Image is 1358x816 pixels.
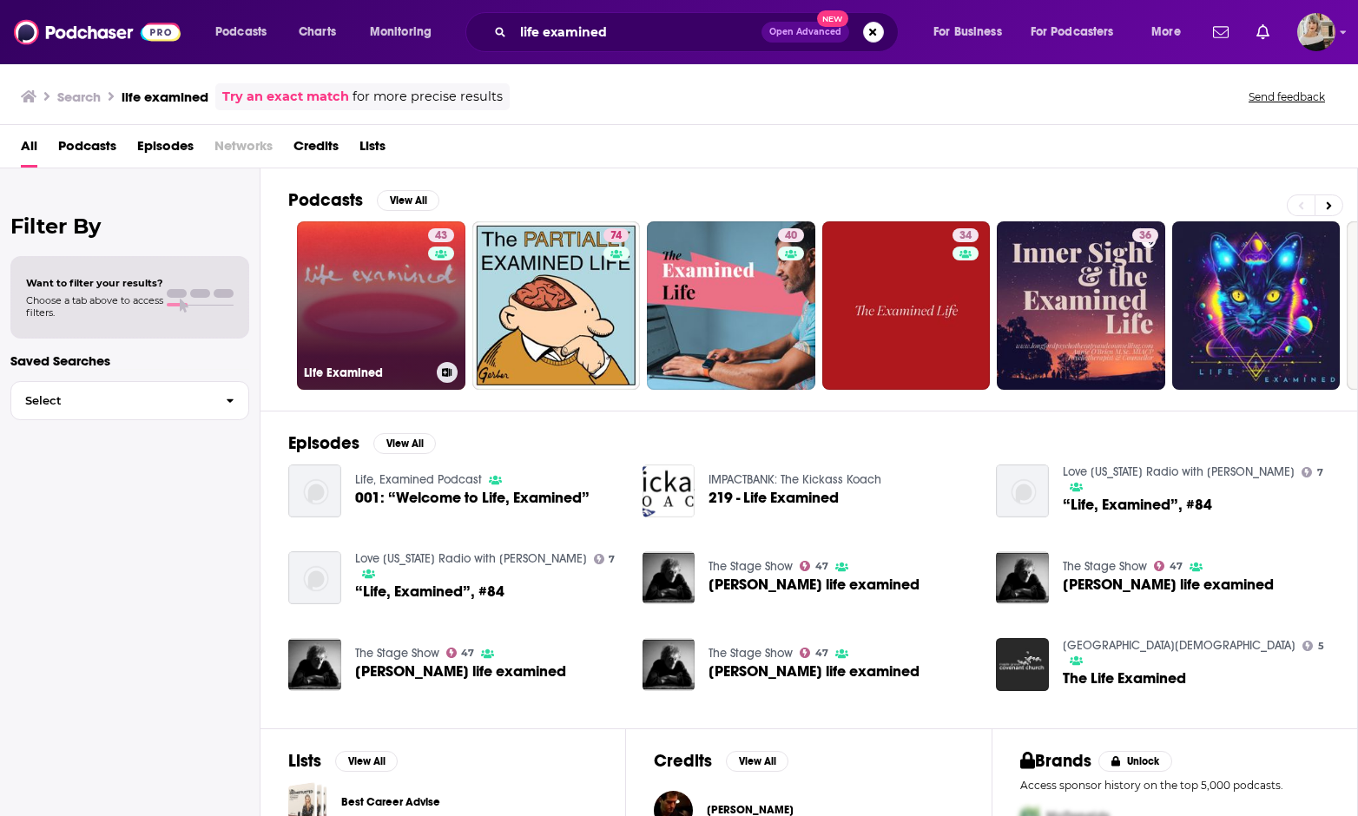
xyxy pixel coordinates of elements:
[643,638,695,691] img: Tom Stoppard's life examined
[341,793,440,812] a: Best Career Advise
[377,190,439,211] button: View All
[1063,577,1274,592] a: Tom Stoppard's life examined
[1154,561,1183,571] a: 47
[446,648,475,658] a: 47
[1302,467,1323,477] a: 7
[1063,464,1295,479] a: Love Maine Radio with Dr. Lisa Belisle
[953,228,979,242] a: 34
[822,221,991,390] a: 34
[996,551,1049,604] img: Tom Stoppard's life examined
[461,649,474,657] span: 47
[709,664,920,679] a: Tom Stoppard's life examined
[1063,497,1212,512] a: “Life, Examined”, #84
[1170,563,1183,570] span: 47
[370,20,432,44] span: Monitoring
[778,228,804,242] a: 40
[709,577,920,592] span: [PERSON_NAME] life examined
[355,472,482,487] a: Life, Examined Podcast
[1020,750,1092,772] h2: Brands
[288,189,439,211] a: PodcastsView All
[58,132,116,168] a: Podcasts
[293,132,339,168] a: Credits
[1206,17,1236,47] a: Show notifications dropdown
[817,10,848,27] span: New
[761,22,849,43] button: Open AdvancedNew
[288,464,341,517] img: 001: “Welcome to Life, Examined”
[14,16,181,49] a: Podchaser - Follow, Share and Rate Podcasts
[472,221,641,390] a: 74
[1297,13,1335,51] img: User Profile
[933,20,1002,44] span: For Business
[353,87,503,107] span: for more precise results
[800,561,828,571] a: 47
[215,20,267,44] span: Podcasts
[959,227,972,245] span: 34
[355,551,587,566] a: Love Maine Radio with Dr. Lisa Belisle
[1098,751,1172,772] button: Unlock
[288,638,341,691] a: Tom Stoppard's life examined
[10,352,249,369] p: Saved Searches
[1139,227,1151,245] span: 36
[785,227,797,245] span: 40
[610,227,622,245] span: 74
[1020,779,1329,792] p: Access sponsor history on the top 5,000 podcasts.
[1031,20,1114,44] span: For Podcasters
[1063,559,1147,574] a: The Stage Show
[709,664,920,679] span: [PERSON_NAME] life examined
[1063,638,1295,653] a: Maple Grove Covenant Church
[137,132,194,168] a: Episodes
[1063,577,1274,592] span: [PERSON_NAME] life examined
[1297,13,1335,51] button: Show profile menu
[1019,18,1139,46] button: open menu
[1139,18,1203,46] button: open menu
[11,395,212,406] span: Select
[1063,671,1186,686] span: The Life Examined
[288,189,363,211] h2: Podcasts
[997,221,1165,390] a: 36
[709,559,793,574] a: The Stage Show
[800,648,828,658] a: 47
[513,18,761,46] input: Search podcasts, credits, & more...
[222,87,349,107] a: Try an exact match
[335,751,398,772] button: View All
[709,646,793,661] a: The Stage Show
[373,433,436,454] button: View All
[1318,642,1324,650] span: 5
[358,18,454,46] button: open menu
[1249,17,1276,47] a: Show notifications dropdown
[288,432,436,454] a: EpisodesView All
[26,277,163,289] span: Want to filter your results?
[214,132,273,168] span: Networks
[815,649,828,657] span: 47
[996,464,1049,517] img: “Life, Examined”, #84
[726,751,788,772] button: View All
[482,12,915,52] div: Search podcasts, credits, & more...
[1317,469,1323,477] span: 7
[10,214,249,239] h2: Filter By
[21,132,37,168] a: All
[996,638,1049,691] a: The Life Examined
[288,551,341,604] img: “Life, Examined”, #84
[299,20,336,44] span: Charts
[297,221,465,390] a: 43Life Examined
[26,294,163,319] span: Choose a tab above to access filters.
[288,432,359,454] h2: Episodes
[1132,228,1158,242] a: 36
[203,18,289,46] button: open menu
[287,18,346,46] a: Charts
[10,381,249,420] button: Select
[435,227,447,245] span: 43
[288,750,321,772] h2: Lists
[355,584,504,599] span: “Life, Examined”, #84
[355,490,590,505] span: 001: “Welcome to Life, Examined”
[643,464,695,517] img: 219 - Life Examined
